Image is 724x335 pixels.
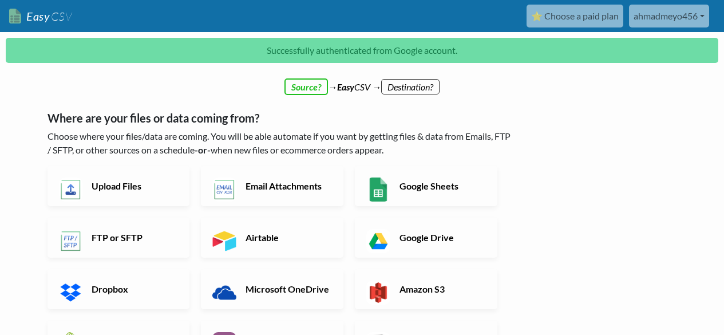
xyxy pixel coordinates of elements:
[48,166,190,206] a: Upload Files
[89,283,179,294] h6: Dropbox
[48,129,514,157] p: Choose where your files/data are coming. You will be able automate if you want by getting files &...
[355,269,497,309] a: Amazon S3
[243,283,333,294] h6: Microsoft OneDrive
[355,166,497,206] a: Google Sheets
[36,69,689,94] div: → CSV →
[48,111,514,125] h5: Where are your files or data coming from?
[397,180,486,191] h6: Google Sheets
[9,5,72,28] a: EasyCSV
[201,166,343,206] a: Email Attachments
[59,281,83,305] img: Dropbox App & API
[59,178,83,202] img: Upload Files App & API
[212,178,236,202] img: Email New CSV or XLSX File App & API
[629,5,709,27] a: ahmadmeyo456
[397,283,486,294] h6: Amazon S3
[243,232,333,243] h6: Airtable
[59,229,83,253] img: FTP or SFTP App & API
[6,38,718,63] p: Successfully authenticated from Google account.
[89,232,179,243] h6: FTP or SFTP
[212,281,236,305] img: Microsoft OneDrive App & API
[212,229,236,253] img: Airtable App & API
[366,229,390,253] img: Google Drive App & API
[48,269,190,309] a: Dropbox
[397,232,486,243] h6: Google Drive
[243,180,333,191] h6: Email Attachments
[201,269,343,309] a: Microsoft OneDrive
[201,218,343,258] a: Airtable
[366,281,390,305] img: Amazon S3 App & API
[527,5,623,27] a: ⭐ Choose a paid plan
[50,9,72,23] span: CSV
[89,180,179,191] h6: Upload Files
[355,218,497,258] a: Google Drive
[366,178,390,202] img: Google Sheets App & API
[48,218,190,258] a: FTP or SFTP
[195,144,211,155] b: -or-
